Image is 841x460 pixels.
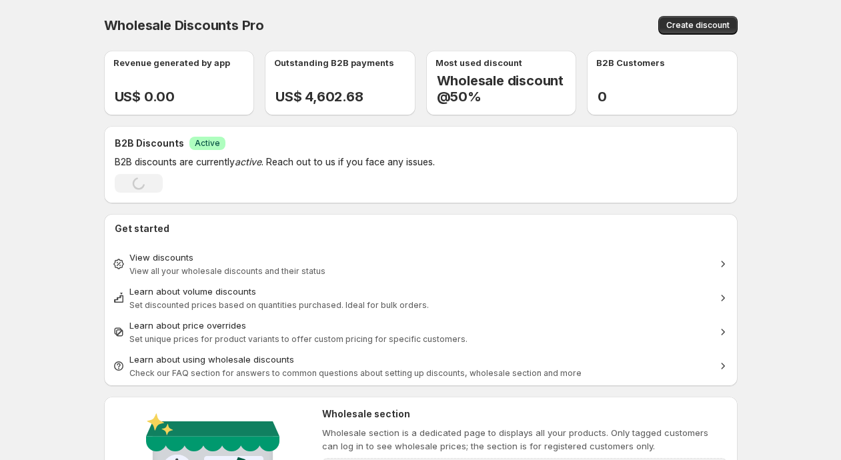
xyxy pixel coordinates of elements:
span: Set discounted prices based on quantities purchased. Ideal for bulk orders. [129,300,429,310]
span: View all your wholesale discounts and their status [129,266,325,276]
span: Active [195,138,220,149]
span: Create discount [666,20,730,31]
p: Outstanding B2B payments [274,56,394,69]
div: View discounts [129,251,712,264]
span: Check our FAQ section for answers to common questions about setting up discounts, wholesale secti... [129,368,582,378]
p: B2B discounts are currently . Reach out to us if you face any issues. [115,155,647,169]
span: Set unique prices for product variants to offer custom pricing for specific customers. [129,334,468,344]
h2: Wholesale discount @50% [437,73,577,105]
div: Learn about price overrides [129,319,712,332]
span: Wholesale Discounts Pro [104,17,264,33]
em: active [235,156,261,167]
h2: B2B Discounts [115,137,184,150]
h2: US$ 4,602.68 [275,89,415,105]
h2: US$ 0.00 [115,89,255,105]
div: Learn about volume discounts [129,285,712,298]
div: Learn about using wholesale discounts [129,353,712,366]
h2: Get started [115,222,727,235]
p: Wholesale section is a dedicated page to displays all your products. Only tagged customers can lo... [322,426,727,453]
p: Revenue generated by app [113,56,230,69]
h2: Wholesale section [322,407,727,421]
p: Most used discount [436,56,522,69]
button: Create discount [658,16,738,35]
p: B2B Customers [596,56,665,69]
h2: 0 [598,89,738,105]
